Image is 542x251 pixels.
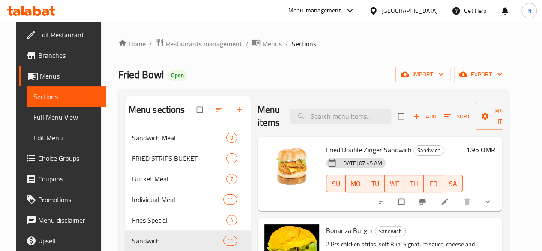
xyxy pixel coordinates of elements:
[424,175,443,192] button: FR
[393,194,411,210] span: Select to update
[330,178,342,190] span: SU
[224,237,237,245] span: 11
[483,197,492,206] svg: Show Choices
[149,39,152,49] li: /
[19,210,106,230] a: Menu disclaimer
[132,215,226,225] span: Fries Special
[226,153,237,163] div: items
[224,196,237,204] span: 11
[226,174,237,184] div: items
[413,112,436,121] span: Add
[292,39,316,49] span: Sections
[27,107,106,127] a: Full Menu View
[381,6,438,15] div: [GEOGRAPHIC_DATA]
[132,174,226,184] div: Bucket Meal
[226,215,237,225] div: items
[290,109,391,124] input: search
[408,178,420,190] span: TH
[326,224,373,237] span: Bonanza Burger
[125,127,251,148] div: Sandwich Meal9
[404,175,424,192] button: TH
[414,145,444,155] span: Sandwich
[33,112,99,122] span: Full Menu View
[369,178,381,190] span: TU
[38,153,99,163] span: Choice Groups
[466,144,495,156] h6: 1.95 OMR
[132,133,226,143] span: Sandwich Meal
[438,110,476,123] span: Sort items
[413,145,444,156] div: Sandwich
[19,24,106,45] a: Edit Restaurant
[375,226,406,236] div: Sandwich
[527,6,531,15] span: N
[393,108,411,124] span: Select section
[125,148,251,169] div: FRIED STRIPS BUCKET1
[38,194,99,205] span: Promotions
[125,230,251,251] div: Sandwich11
[227,154,237,163] span: 1
[38,30,99,40] span: Edit Restaurant
[33,133,99,143] span: Edit Menu
[38,215,99,225] span: Menu disclaimer
[413,192,434,211] button: Branch-specific-item
[411,110,438,123] span: Add item
[168,72,187,79] span: Open
[38,174,99,184] span: Coupons
[118,65,164,84] span: Fried Bowl
[132,236,223,246] span: Sandwich
[461,69,502,80] span: export
[427,178,440,190] span: FR
[19,230,106,251] a: Upsell
[226,133,237,143] div: items
[132,194,223,205] span: Individual Meal
[38,236,99,246] span: Upsell
[375,227,405,236] span: Sandwich
[118,39,146,49] a: Home
[168,70,187,81] div: Open
[125,210,251,230] div: Fries Special4
[129,103,185,116] h2: Menu sections
[252,38,282,49] a: Menus
[373,192,393,211] button: sort-choices
[38,50,99,60] span: Branches
[19,189,106,210] a: Promotions
[33,91,99,102] span: Sections
[444,112,470,121] span: Sort
[411,110,438,123] button: Add
[458,192,478,211] button: delete
[385,175,404,192] button: WE
[118,38,509,49] nav: breadcrumb
[223,194,237,205] div: items
[476,103,536,130] button: Manage items
[192,102,210,118] span: Select all sections
[442,110,472,123] button: Sort
[227,216,237,224] span: 4
[132,153,226,163] span: FRIED STRIPS BUCKET
[19,148,106,169] a: Choice Groups
[227,134,237,142] span: 9
[27,127,106,148] a: Edit Menu
[210,100,230,119] span: Sort sections
[482,106,530,127] span: Manage items
[19,45,106,66] a: Branches
[326,143,412,156] span: Fried Double Zinger Sandwich
[478,192,499,211] button: show more
[258,103,280,129] h2: Menu items
[19,169,106,189] a: Coupons
[125,189,251,210] div: Individual Meal11
[285,39,288,49] li: /
[125,169,251,189] div: Bucket Meal7
[338,159,386,167] span: [DATE] 07:45 AM
[326,175,346,192] button: SU
[454,67,509,82] button: export
[440,197,451,206] a: Edit menu item
[246,39,249,49] li: /
[443,175,462,192] button: SA
[288,6,341,16] div: Menu-management
[346,175,365,192] button: MO
[365,175,385,192] button: TU
[156,38,242,49] a: Restaurants management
